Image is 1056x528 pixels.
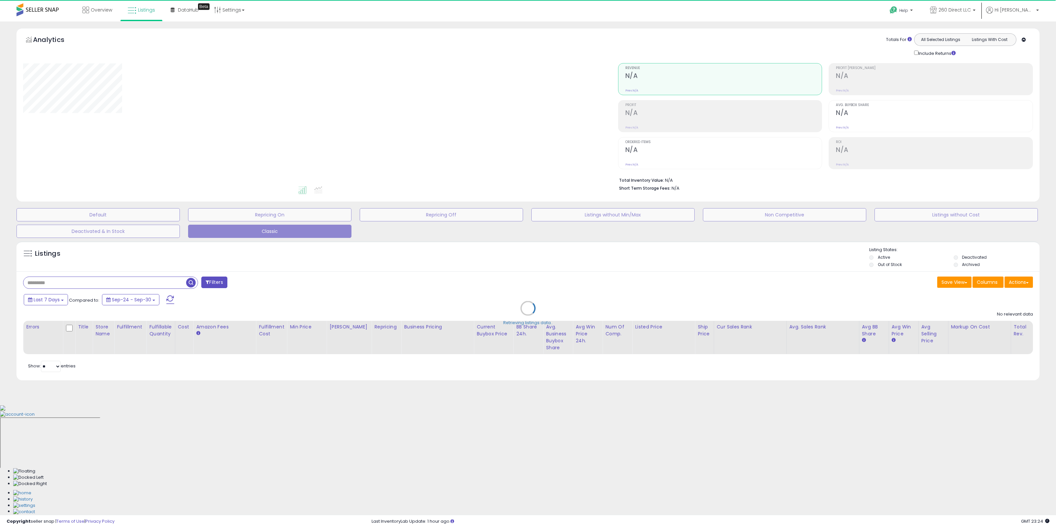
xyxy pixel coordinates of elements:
[178,7,199,13] span: DataHub
[889,6,898,14] i: Get Help
[503,320,553,326] div: Retrieving listings data..
[16,208,180,221] button: Default
[188,225,351,238] button: Classic
[899,8,908,13] span: Help
[360,208,523,221] button: Repricing Off
[939,7,971,13] span: 260 Direct LLC
[625,146,822,155] h2: N/A
[33,35,77,46] h5: Analytics
[13,509,35,515] img: Contact
[625,66,822,70] span: Revenue
[836,89,849,93] small: Prev: N/A
[619,176,1028,184] li: N/A
[13,496,33,503] img: History
[703,208,866,221] button: Non Competitive
[836,103,1033,107] span: Avg. Buybox Share
[138,7,155,13] span: Listings
[909,49,964,57] div: Include Returns
[874,208,1038,221] button: Listings without Cost
[836,126,849,130] small: Prev: N/A
[995,7,1034,13] span: Hi [PERSON_NAME]
[13,474,44,481] img: Docked Left
[836,109,1033,118] h2: N/A
[198,3,210,10] div: Tooltip anchor
[188,208,351,221] button: Repricing On
[531,208,695,221] button: Listings without Min/Max
[13,490,31,496] img: Home
[13,468,35,474] img: Floating
[13,481,47,487] img: Docked Right
[836,163,849,167] small: Prev: N/A
[13,503,35,509] img: Settings
[625,109,822,118] h2: N/A
[619,185,671,191] b: Short Term Storage Fees:
[886,37,912,43] div: Totals For
[986,7,1039,21] a: Hi [PERSON_NAME]
[16,225,180,238] button: Deactivated & In Stock
[884,1,919,21] a: Help
[625,140,822,144] span: Ordered Items
[836,146,1033,155] h2: N/A
[625,89,638,93] small: Prev: N/A
[625,126,638,130] small: Prev: N/A
[836,66,1033,70] span: Profit [PERSON_NAME]
[836,72,1033,81] h2: N/A
[625,163,638,167] small: Prev: N/A
[91,7,112,13] span: Overview
[965,35,1014,44] button: Listings With Cost
[625,103,822,107] span: Profit
[619,177,664,183] b: Total Inventory Value:
[672,185,679,191] span: N/A
[836,140,1033,144] span: ROI
[625,72,822,81] h2: N/A
[916,35,965,44] button: All Selected Listings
